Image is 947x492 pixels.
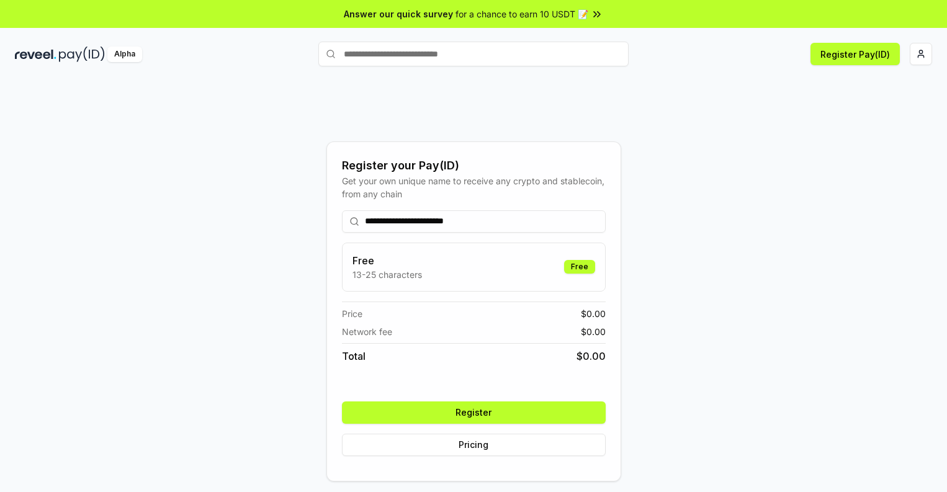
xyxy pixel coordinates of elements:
[344,7,453,20] span: Answer our quick survey
[564,260,595,274] div: Free
[352,268,422,281] p: 13-25 characters
[352,253,422,268] h3: Free
[581,307,606,320] span: $ 0.00
[342,307,362,320] span: Price
[342,349,366,364] span: Total
[342,401,606,424] button: Register
[577,349,606,364] span: $ 0.00
[342,157,606,174] div: Register your Pay(ID)
[59,47,105,62] img: pay_id
[342,174,606,200] div: Get your own unique name to receive any crypto and stablecoin, from any chain
[810,43,900,65] button: Register Pay(ID)
[342,434,606,456] button: Pricing
[342,325,392,338] span: Network fee
[581,325,606,338] span: $ 0.00
[15,47,56,62] img: reveel_dark
[456,7,588,20] span: for a chance to earn 10 USDT 📝
[107,47,142,62] div: Alpha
